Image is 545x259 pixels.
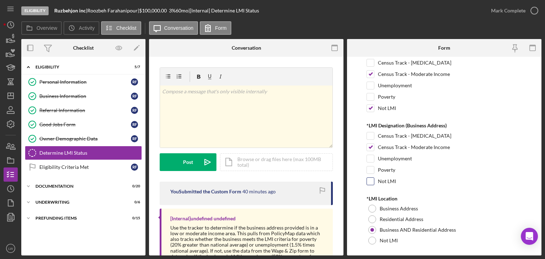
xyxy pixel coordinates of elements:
div: Conversation [232,45,261,51]
a: Eligibility Criteria MetRF [25,160,142,174]
label: Poverty [378,93,395,100]
label: Activity [79,25,94,31]
div: Eligibility [35,65,122,69]
label: Business AND Residential Address [380,227,456,233]
div: *LMI Location [367,196,522,202]
div: Business Information [39,93,131,99]
label: Census Track - Moderate Income [378,144,450,151]
label: Checklist [116,25,137,31]
div: Mark Complete [491,4,525,18]
label: Not LMI [378,178,396,185]
button: Overview [21,21,62,35]
div: | [Internal] Determine LMI Status [188,8,259,13]
div: Open Intercom Messenger [521,228,538,245]
b: Ruzbehjon inc [54,7,86,13]
div: Personal Information [39,79,131,85]
label: Census Track - [MEDICAL_DATA] [378,59,451,66]
a: Determine LMI Status [25,146,142,160]
label: Poverty [378,166,395,173]
a: Personal InformationRF [25,75,142,89]
div: $100,000.00 [139,8,169,13]
div: Referral Information [39,108,131,113]
label: Census Track - [MEDICAL_DATA] [378,132,451,139]
div: 5 / 7 [127,65,140,69]
label: Not LMI [378,105,396,112]
div: R F [131,93,138,100]
a: Owner Demographic DataRF [25,132,142,146]
label: Form [215,25,227,31]
div: Post [183,153,193,171]
div: Form [438,45,450,51]
a: Business InformationRF [25,89,142,103]
div: Roozbeh Farahanipour | [87,8,139,13]
label: Residential Address [380,216,423,222]
div: Determine LMI Status [39,150,142,156]
time: 2025-08-29 22:27 [242,189,276,194]
button: Mark Complete [484,4,541,18]
label: Overview [37,25,57,31]
label: Unemployment [378,82,412,89]
div: [Internal] undefined undefined [170,216,236,221]
div: 60 mo [176,8,188,13]
div: Checklist [73,45,94,51]
button: Form [200,21,231,35]
button: Activity [64,21,99,35]
div: Owner Demographic Data [39,136,131,142]
div: R F [131,107,138,114]
a: Good Jobs FormRF [25,117,142,132]
button: LW [4,241,18,255]
div: 3 % [169,8,176,13]
button: Post [160,153,216,171]
a: Referral InformationRF [25,103,142,117]
div: Documentation [35,184,122,188]
div: R F [131,121,138,128]
div: | [54,8,87,13]
div: 0 / 15 [127,216,140,220]
div: *LMI Designation (Business Address) [367,123,522,128]
button: Conversation [149,21,198,35]
div: Eligibility Criteria Met [39,164,131,170]
label: Conversation [164,25,194,31]
div: Underwriting [35,200,122,204]
div: Eligibility [21,6,49,15]
div: 0 / 6 [127,200,140,204]
label: Unemployment [378,155,412,162]
label: Business Address [380,206,418,211]
div: R F [131,164,138,171]
div: R F [131,135,138,142]
div: R F [131,78,138,86]
label: Census Track - Moderate Income [378,71,450,78]
div: 0 / 20 [127,184,140,188]
div: Good Jobs Form [39,122,131,127]
text: LW [8,247,13,250]
button: Checklist [101,21,141,35]
label: Not LMI [380,238,398,243]
div: You Submitted the Custom Form [170,189,241,194]
div: Prefunding Items [35,216,122,220]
